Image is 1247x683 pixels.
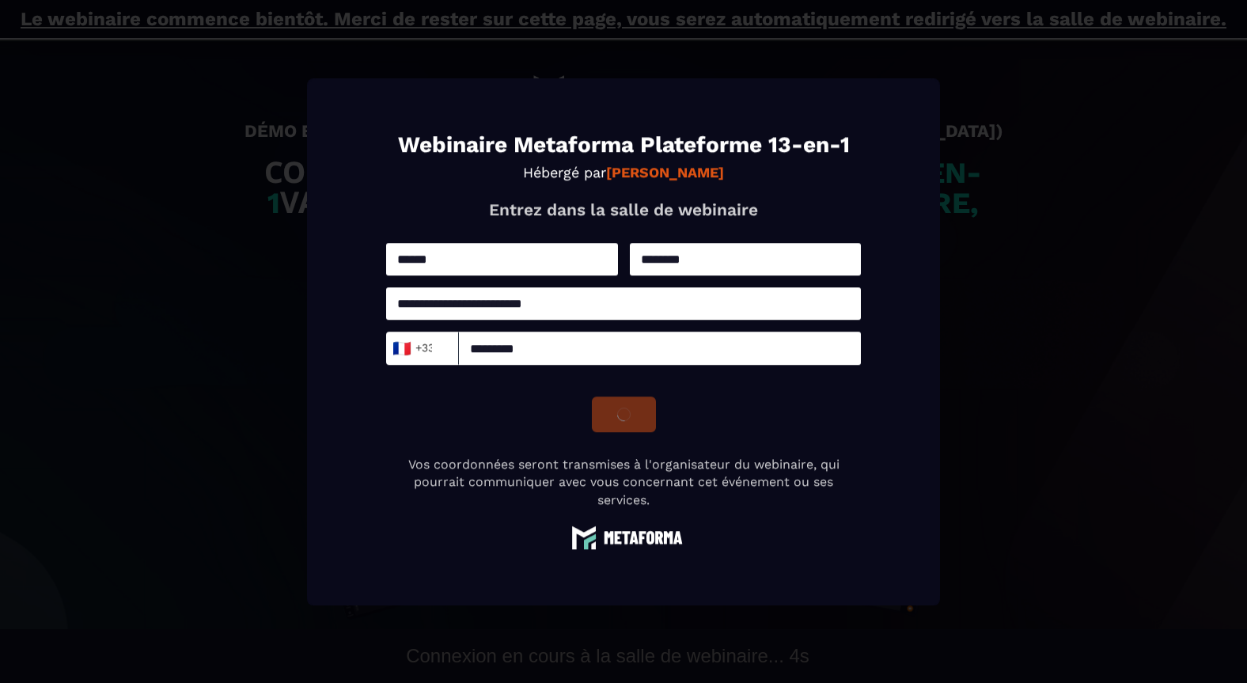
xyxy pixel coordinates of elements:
[392,337,411,359] span: 🇫🇷
[606,164,724,180] strong: [PERSON_NAME]
[386,199,861,219] p: Entrez dans la salle de webinaire
[386,456,861,509] p: Vos coordonnées seront transmises à l'organisateur du webinaire, qui pourrait communiquer avec vo...
[386,164,861,180] p: Hébergé par
[386,134,861,156] h1: Webinaire Metaforma Plateforme 13-en-1
[396,337,430,359] span: +33
[433,336,445,360] input: Search for option
[386,332,459,365] div: Search for option
[564,525,683,549] img: logo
